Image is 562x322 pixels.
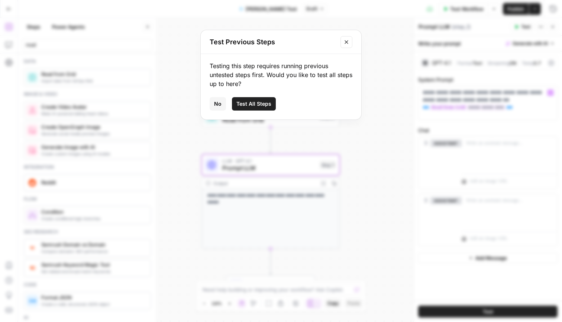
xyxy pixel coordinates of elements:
button: Test All Steps [232,97,276,111]
span: Test All Steps [236,100,271,108]
div: Testing this step requires running previous untested steps first. Would you like to test all step... [210,61,352,88]
button: Close modal [340,36,352,48]
button: No [210,97,226,111]
span: No [214,100,222,108]
h2: Test Previous Steps [210,37,336,47]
